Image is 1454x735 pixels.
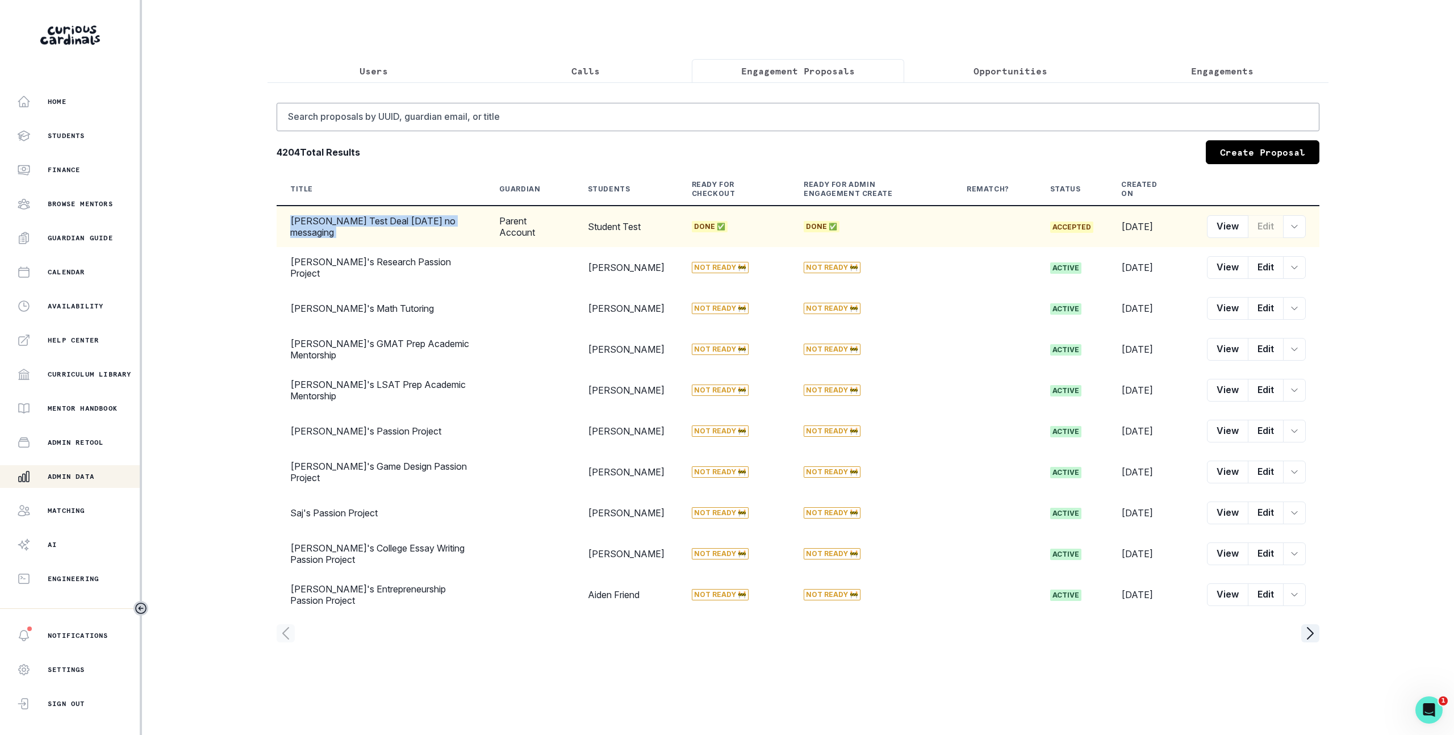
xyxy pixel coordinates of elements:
[574,574,678,615] td: Aiden Friend
[1248,542,1284,565] button: Edit
[48,302,103,311] p: Availability
[804,589,860,600] span: Not Ready 🚧
[1207,542,1248,565] button: View
[1050,344,1081,356] span: active
[1207,297,1248,320] button: View
[1207,338,1248,361] button: View
[692,466,749,478] span: Not Ready 🚧
[692,303,749,314] span: Not Ready 🚧
[967,185,1009,194] div: Rematch?
[692,262,749,273] span: Not Ready 🚧
[48,665,85,674] p: Settings
[1050,426,1081,437] span: active
[1283,502,1306,524] button: row menu
[277,574,486,615] td: [PERSON_NAME]'s Entrepreneurship Passion Project
[574,533,678,574] td: [PERSON_NAME]
[277,288,486,329] td: [PERSON_NAME]'s Math Tutoring
[1207,215,1248,238] button: View
[571,64,600,78] p: Calls
[1207,256,1248,279] button: View
[1050,385,1081,396] span: active
[804,385,860,396] span: Not Ready 🚧
[1248,502,1284,524] button: Edit
[48,370,132,379] p: Curriculum Library
[804,466,860,478] span: Not Ready 🚧
[499,185,541,194] div: Guardian
[48,97,66,106] p: Home
[1191,64,1254,78] p: Engagements
[1248,583,1284,606] button: Edit
[1283,379,1306,402] button: row menu
[1050,549,1081,560] span: active
[48,268,85,277] p: Calendar
[48,438,103,447] p: Admin Retool
[1283,256,1306,279] button: row menu
[574,452,678,492] td: [PERSON_NAME]
[804,344,860,355] span: Not Ready 🚧
[48,404,118,413] p: Mentor Handbook
[1108,206,1193,247] td: [DATE]
[1206,140,1319,164] a: Create Proposal
[1050,508,1081,519] span: active
[692,589,749,600] span: Not Ready 🚧
[277,452,486,492] td: [PERSON_NAME]'s Game Design Passion Project
[574,492,678,533] td: [PERSON_NAME]
[1121,180,1166,198] div: Created On
[1283,420,1306,442] button: row menu
[277,624,295,642] svg: page left
[1283,338,1306,361] button: row menu
[574,411,678,452] td: [PERSON_NAME]
[1207,583,1248,606] button: View
[804,548,860,559] span: Not Ready 🚧
[277,492,486,533] td: Saj's Passion Project
[1248,379,1284,402] button: Edit
[588,185,630,194] div: Students
[1415,696,1443,724] iframe: Intercom live chat
[1207,379,1248,402] button: View
[1283,215,1306,238] button: row menu
[574,247,678,288] td: [PERSON_NAME]
[1108,452,1193,492] td: [DATE]
[1207,502,1248,524] button: View
[277,206,486,247] td: [PERSON_NAME] Test Deal [DATE] no messaging
[692,425,749,437] span: Not Ready 🚧
[48,472,94,481] p: Admin Data
[48,336,99,345] p: Help Center
[804,221,839,232] span: Done ✅
[277,247,486,288] td: [PERSON_NAME]'s Research Passion Project
[48,540,57,549] p: AI
[741,64,855,78] p: Engagement Proposals
[48,506,85,515] p: Matching
[1248,256,1284,279] button: Edit
[804,507,860,519] span: Not Ready 🚧
[1248,338,1284,361] button: Edit
[692,344,749,355] span: Not Ready 🚧
[1050,303,1081,315] span: active
[1301,624,1319,642] svg: page right
[804,262,860,273] span: Not Ready 🚧
[692,548,749,559] span: Not Ready 🚧
[48,233,113,243] p: Guardian Guide
[48,699,85,708] p: Sign Out
[1283,461,1306,483] button: row menu
[1283,542,1306,565] button: row menu
[1108,574,1193,615] td: [DATE]
[1248,461,1284,483] button: Edit
[1108,411,1193,452] td: [DATE]
[1248,215,1284,238] button: Edit
[804,425,860,437] span: Not Ready 🚧
[1050,185,1081,194] div: Status
[1248,297,1284,320] button: Edit
[1108,329,1193,370] td: [DATE]
[973,64,1047,78] p: Opportunities
[360,64,388,78] p: Users
[1248,420,1284,442] button: Edit
[804,303,860,314] span: Not Ready 🚧
[277,145,360,159] b: 4204 Total Results
[574,329,678,370] td: [PERSON_NAME]
[40,26,100,45] img: Curious Cardinals Logo
[692,385,749,396] span: Not Ready 🚧
[290,185,313,194] div: Title
[48,574,99,583] p: Engineering
[48,199,113,208] p: Browse Mentors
